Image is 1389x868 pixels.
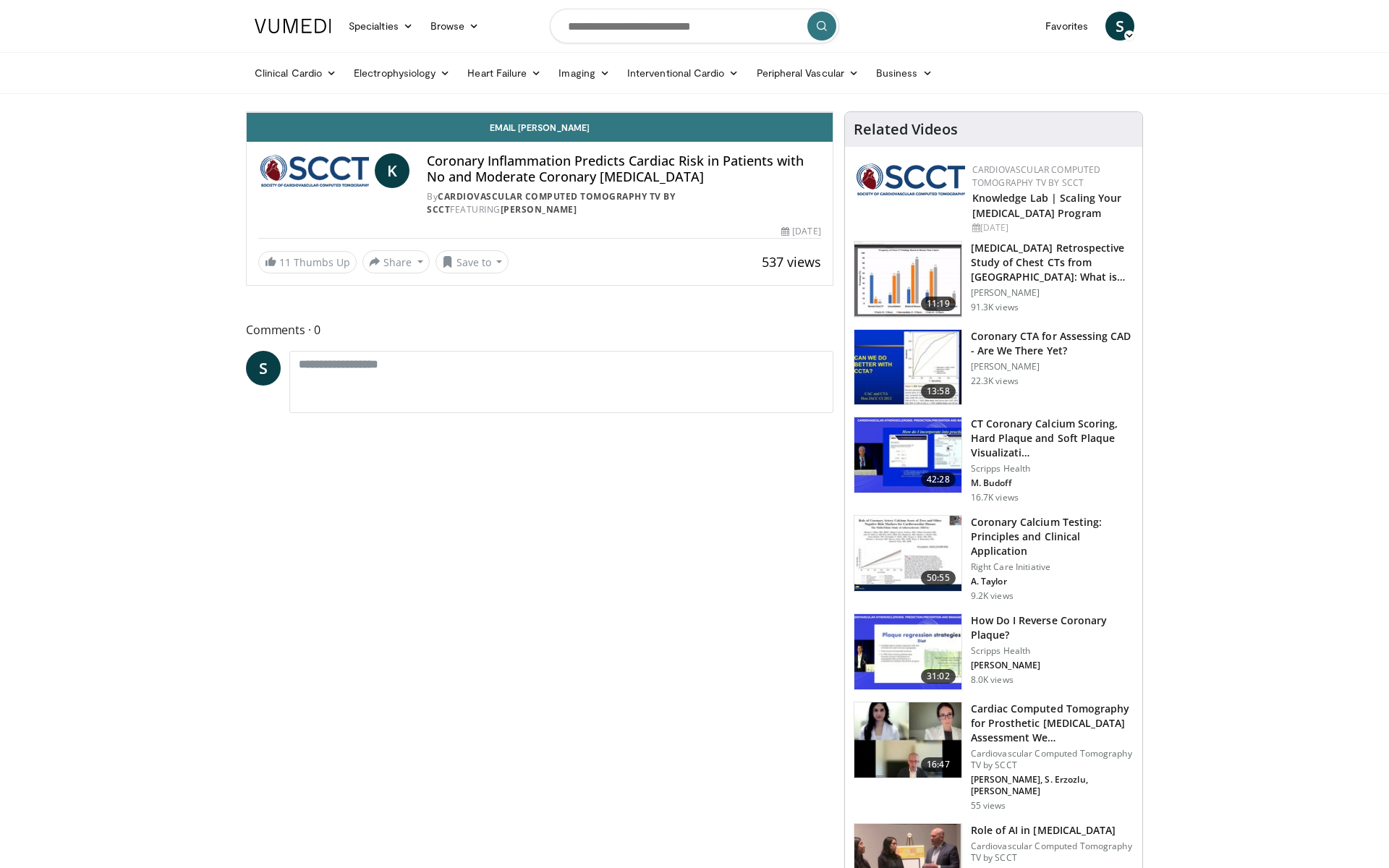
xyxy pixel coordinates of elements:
[854,614,961,689] img: 31adc9e7-5da4-4a43-a07f-d5170cdb9529.150x105_q85_crop-smart_upscale.jpg
[340,12,422,41] a: Specialties
[971,561,1134,573] p: Right Care Initiative
[247,112,833,113] video-js: Video Player
[971,576,1134,587] p: A. Taylor
[867,59,941,88] a: Business
[921,472,956,487] span: 42:28
[375,153,409,188] a: K
[921,297,956,311] span: 11:19
[971,515,1134,558] h3: Coronary Calcium Testing: Principles and Clinical Application
[501,203,577,216] a: [PERSON_NAME]
[971,774,1134,797] p: [PERSON_NAME], S. Erzozlu, [PERSON_NAME]
[921,669,956,684] span: 31:02
[854,330,961,405] img: 34b2b9a4-89e5-4b8c-b553-8a638b61a706.150x105_q85_crop-smart_upscale.jpg
[921,384,956,399] span: 13:58
[854,613,1134,690] a: 31:02 How Do I Reverse Coronary Plaque? Scripps Health [PERSON_NAME] 8.0K views
[1105,12,1134,41] a: S
[748,59,867,88] a: Peripheral Vascular
[762,253,821,271] span: 537 views
[971,748,1134,771] p: Cardiovascular Computed Tomography TV by SCCT
[345,59,459,88] a: Electrophysiology
[971,329,1134,358] h3: Coronary CTA for Assessing CAD - Are We There Yet?
[258,153,369,188] img: Cardiovascular Computed Tomography TV by SCCT
[246,59,345,88] a: Clinical Cardio
[971,302,1019,313] p: 91.3K views
[971,241,1134,284] h3: [MEDICAL_DATA] Retrospective Study of Chest CTs from [GEOGRAPHIC_DATA]: What is the Re…
[921,757,956,772] span: 16:47
[255,19,331,33] img: VuMedi Logo
[854,242,961,317] img: c2eb46a3-50d3-446d-a553-a9f8510c7760.150x105_q85_crop-smart_upscale.jpg
[971,823,1134,838] h3: Role of AI in [MEDICAL_DATA]
[971,375,1019,387] p: 22.3K views
[971,417,1134,460] h3: CT Coronary Calcium Scoring, Hard Plaque and Soft Plaque Visualizati…
[854,702,1134,812] a: 16:47 Cardiac Computed Tomography for Prosthetic [MEDICAL_DATA] Assessment We… Cardiovascular Com...
[279,255,291,269] span: 11
[247,113,833,142] a: Email [PERSON_NAME]
[971,477,1134,489] p: M. Budoff
[854,329,1134,406] a: 13:58 Coronary CTA for Assessing CAD - Are We There Yet? [PERSON_NAME] 22.3K views
[971,841,1134,864] p: Cardiovascular Computed Tomography TV by SCCT
[854,241,1134,318] a: 11:19 [MEDICAL_DATA] Retrospective Study of Chest CTs from [GEOGRAPHIC_DATA]: What is the Re… [PE...
[459,59,550,88] a: Heart Failure
[781,225,820,238] div: [DATE]
[971,590,1014,602] p: 9.2K views
[971,674,1014,686] p: 8.0K views
[854,417,961,493] img: 4ea3ec1a-320e-4f01-b4eb-a8bc26375e8f.150x105_q85_crop-smart_upscale.jpg
[854,702,961,778] img: ef7db2a5-b9e3-4d5d-833d-8dc40dd7331b.150x105_q85_crop-smart_upscale.jpg
[246,351,281,386] a: S
[972,163,1101,189] a: Cardiovascular Computed Tomography TV by SCCT
[550,9,839,43] input: Search topics, interventions
[971,361,1134,373] p: [PERSON_NAME]
[971,645,1134,657] p: Scripps Health
[971,463,1134,475] p: Scripps Health
[854,516,961,591] img: c75e2ae5-4540-49a9-b2f1-0dc3e954be13.150x105_q85_crop-smart_upscale.jpg
[971,492,1019,503] p: 16.7K views
[427,153,820,184] h4: Coronary Inflammation Predicts Cardiac Risk in Patients with No and Moderate Coronary [MEDICAL_DATA]
[427,190,675,216] a: Cardiovascular Computed Tomography TV by SCCT
[971,800,1006,812] p: 55 views
[971,660,1134,671] p: [PERSON_NAME]
[854,417,1134,503] a: 42:28 CT Coronary Calcium Scoring, Hard Plaque and Soft Plaque Visualizati… Scripps Health M. Bud...
[1037,12,1097,41] a: Favorites
[854,515,1134,602] a: 50:55 Coronary Calcium Testing: Principles and Clinical Application Right Care Initiative A. Tayl...
[258,251,357,273] a: 11 Thumbs Up
[921,571,956,585] span: 50:55
[971,287,1134,299] p: [PERSON_NAME]
[550,59,619,88] a: Imaging
[971,702,1134,745] h3: Cardiac Computed Tomography for Prosthetic [MEDICAL_DATA] Assessment We…
[422,12,488,41] a: Browse
[857,163,965,195] img: 51a70120-4f25-49cc-93a4-67582377e75f.png.150x105_q85_autocrop_double_scale_upscale_version-0.2.png
[971,613,1134,642] h3: How Do I Reverse Coronary Plaque?
[436,250,509,273] button: Save to
[972,191,1122,220] a: Knowledge Lab | Scaling Your [MEDICAL_DATA] Program
[427,190,820,216] div: By FEATURING
[854,121,958,138] h4: Related Videos
[362,250,430,273] button: Share
[246,320,833,339] span: Comments 0
[619,59,748,88] a: Interventional Cardio
[972,221,1131,234] div: [DATE]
